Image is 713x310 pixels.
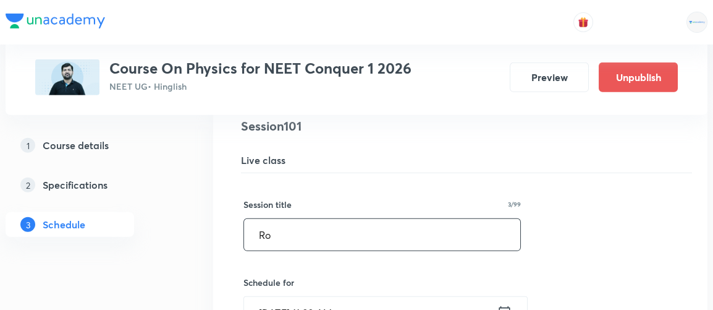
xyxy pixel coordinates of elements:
[686,12,707,33] img: Rahul Mishra
[243,198,292,211] h6: Session title
[43,178,108,192] h5: Specifications
[35,59,99,95] img: 7E906807-3FA5-40F8-A3FA-4C5B00D35606_plus.png
[43,217,85,232] h5: Schedule
[20,217,35,232] p: 3
[243,276,521,289] h6: Schedule for
[244,219,520,251] input: A great title is short, clear and descriptive
[599,62,678,92] button: Unpublish
[573,12,593,32] button: avatar
[6,133,174,158] a: 1Course details
[6,173,174,197] a: 2Specifications
[6,14,105,28] img: Company Logo
[109,80,411,93] p: NEET UG • Hinglish
[43,138,109,153] h5: Course details
[510,62,589,92] button: Preview
[508,201,521,207] p: 3/99
[241,153,692,168] h5: Live class
[241,117,692,136] h4: Session 101
[578,17,589,28] img: avatar
[20,178,35,192] p: 2
[6,14,105,32] a: Company Logo
[109,59,411,77] h3: Course On Physics for NEET Conquer 1 2026
[20,138,35,153] p: 1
